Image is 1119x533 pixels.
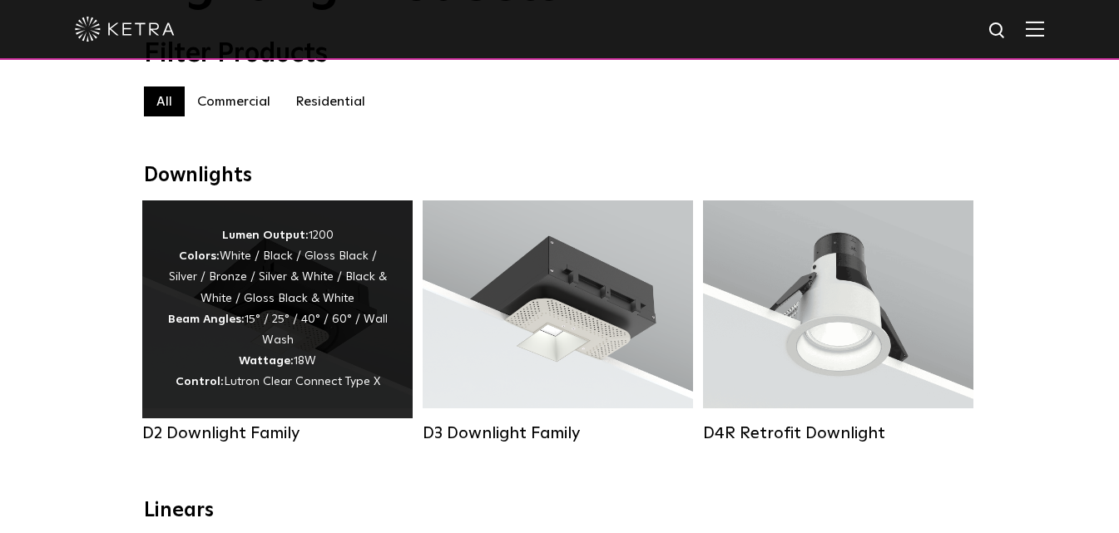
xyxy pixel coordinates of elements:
[239,355,294,367] strong: Wattage:
[988,21,1008,42] img: search icon
[703,423,973,443] div: D4R Retrofit Downlight
[283,86,378,116] label: Residential
[144,164,976,188] div: Downlights
[167,225,388,393] div: 1200 White / Black / Gloss Black / Silver / Bronze / Silver & White / Black & White / Gloss Black...
[703,200,973,443] a: D4R Retrofit Downlight Lumen Output:800Colors:White / BlackBeam Angles:15° / 25° / 40° / 60°Watta...
[176,376,224,387] strong: Control:
[142,200,413,443] a: D2 Downlight Family Lumen Output:1200Colors:White / Black / Gloss Black / Silver / Bronze / Silve...
[224,376,380,387] span: Lutron Clear Connect Type X
[423,423,693,443] div: D3 Downlight Family
[1026,21,1044,37] img: Hamburger%20Nav.svg
[168,313,245,325] strong: Beam Angles:
[142,423,413,443] div: D2 Downlight Family
[222,229,309,241] strong: Lumen Output:
[179,250,220,262] strong: Colors:
[75,17,175,42] img: ketra-logo-2019-white
[185,86,283,116] label: Commercial
[144,499,976,523] div: Linears
[423,200,693,443] a: D3 Downlight Family Lumen Output:700 / 900 / 1100Colors:White / Black / Silver / Bronze / Paintab...
[144,86,185,116] label: All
